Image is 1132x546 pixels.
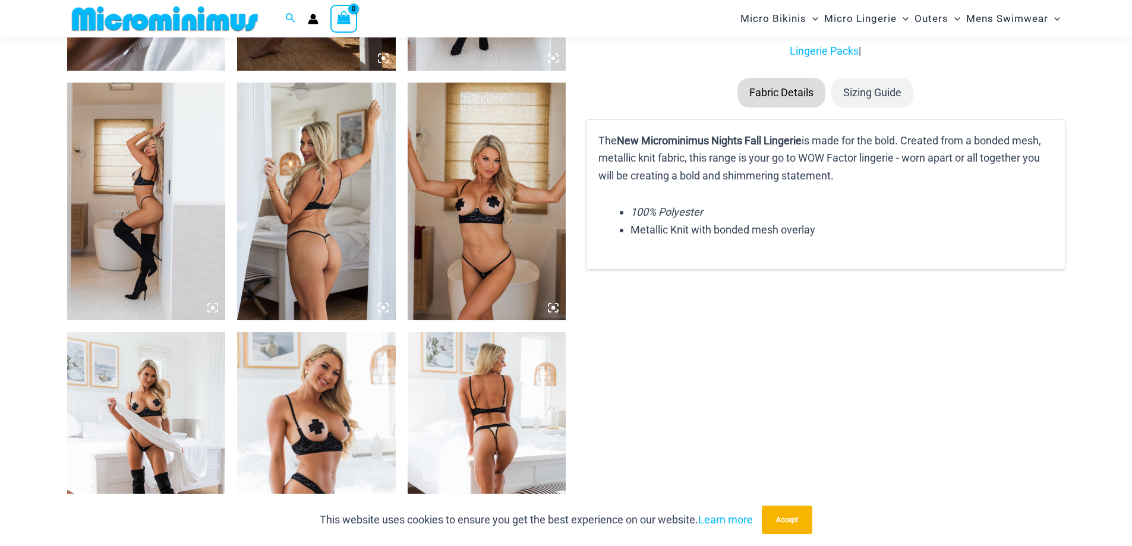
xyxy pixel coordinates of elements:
[237,83,396,320] img: Nights Fall Silver Leopard 1036 Bra 6516 Micro
[320,511,753,529] p: This website uses cookies to ensure you get the best experience on our website.
[698,513,753,526] a: Learn more
[966,4,1048,34] span: Mens Swimwear
[912,4,963,34] a: OutersMenu ToggleMenu Toggle
[948,4,960,34] span: Menu Toggle
[598,132,1052,185] p: The is made for the bold. Created from a bonded mesh, metallic knit fabric, this range is your go...
[915,4,948,34] span: Outers
[408,83,566,320] img: Nights Fall Silver Leopard 1036 Bra 6516 Micro
[824,4,897,34] span: Micro Lingerie
[630,221,1052,239] li: Metallic Knit with bonded mesh overlay
[831,78,913,108] li: Sizing Guide
[806,4,818,34] span: Menu Toggle
[821,4,912,34] a: Micro LingerieMenu ToggleMenu Toggle
[330,5,358,32] a: View Shopping Cart, empty
[737,4,821,34] a: Micro BikinisMenu ToggleMenu Toggle
[617,134,802,147] b: New Microminimus Nights Fall Lingerie
[762,506,812,534] button: Accept
[308,14,319,24] a: Account icon link
[586,42,1065,60] p: |
[630,206,703,218] em: 100% Polyester
[740,4,806,34] span: Micro Bikinis
[67,5,263,32] img: MM SHOP LOGO FLAT
[737,78,825,108] li: Fabric Details
[790,45,859,57] a: Lingerie Packs
[897,4,909,34] span: Menu Toggle
[67,83,226,320] img: Nights Fall Silver Leopard 1036 Bra 6516 Micro
[285,11,296,26] a: Search icon link
[736,2,1065,36] nav: Site Navigation
[963,4,1063,34] a: Mens SwimwearMenu ToggleMenu Toggle
[1048,4,1060,34] span: Menu Toggle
